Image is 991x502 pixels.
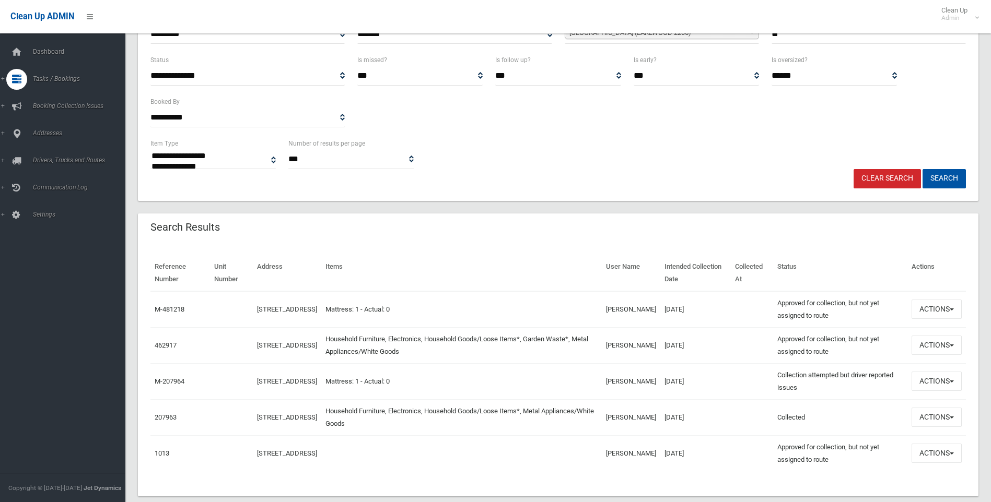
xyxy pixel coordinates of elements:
[30,75,133,82] span: Tasks / Bookings
[150,54,169,66] label: Status
[253,255,321,291] th: Address
[854,169,921,188] a: Clear Search
[257,413,317,421] a: [STREET_ADDRESS]
[257,377,317,385] a: [STREET_ADDRESS]
[257,341,317,349] a: [STREET_ADDRESS]
[912,336,962,355] button: Actions
[772,54,808,66] label: Is oversized?
[912,408,962,427] button: Actions
[321,327,602,363] td: Household Furniture, Electronics, Household Goods/Loose Items*, Garden Waste*, Metal Appliances/W...
[660,291,731,328] td: [DATE]
[321,255,602,291] th: Items
[10,11,74,21] span: Clean Up ADMIN
[923,169,966,188] button: Search
[936,6,978,22] span: Clean Up
[155,305,184,313] a: M-481218
[30,184,133,191] span: Communication Log
[773,291,907,328] td: Approved for collection, but not yet assigned to route
[773,399,907,435] td: Collected
[602,363,660,399] td: [PERSON_NAME]
[660,327,731,363] td: [DATE]
[257,305,317,313] a: [STREET_ADDRESS]
[30,102,133,110] span: Booking Collection Issues
[30,157,133,164] span: Drivers, Trucks and Routes
[155,449,169,457] a: 1013
[773,255,907,291] th: Status
[321,291,602,328] td: Mattress: 1 - Actual: 0
[210,255,253,291] th: Unit Number
[660,255,731,291] th: Intended Collection Date
[30,129,133,137] span: Addresses
[357,54,387,66] label: Is missed?
[321,363,602,399] td: Mattress: 1 - Actual: 0
[84,484,121,492] strong: Jet Dynamics
[731,255,773,291] th: Collected At
[660,363,731,399] td: [DATE]
[602,291,660,328] td: [PERSON_NAME]
[288,138,365,149] label: Number of results per page
[912,300,962,319] button: Actions
[30,211,133,218] span: Settings
[773,327,907,363] td: Approved for collection, but not yet assigned to route
[634,54,657,66] label: Is early?
[602,255,660,291] th: User Name
[495,54,531,66] label: Is follow up?
[602,399,660,435] td: [PERSON_NAME]
[941,14,967,22] small: Admin
[257,449,317,457] a: [STREET_ADDRESS]
[773,435,907,471] td: Approved for collection, but not yet assigned to route
[907,255,966,291] th: Actions
[138,217,232,237] header: Search Results
[912,372,962,391] button: Actions
[155,341,177,349] a: 462917
[321,399,602,435] td: Household Furniture, Electronics, Household Goods/Loose Items*, Metal Appliances/White Goods
[660,435,731,471] td: [DATE]
[660,399,731,435] td: [DATE]
[773,363,907,399] td: Collection attempted but driver reported issues
[155,413,177,421] a: 207963
[150,96,180,107] label: Booked By
[30,48,133,55] span: Dashboard
[602,435,660,471] td: [PERSON_NAME]
[912,444,962,463] button: Actions
[150,138,178,149] label: Item Type
[155,377,184,385] a: M-207964
[8,484,82,492] span: Copyright © [DATE]-[DATE]
[602,327,660,363] td: [PERSON_NAME]
[150,255,210,291] th: Reference Number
